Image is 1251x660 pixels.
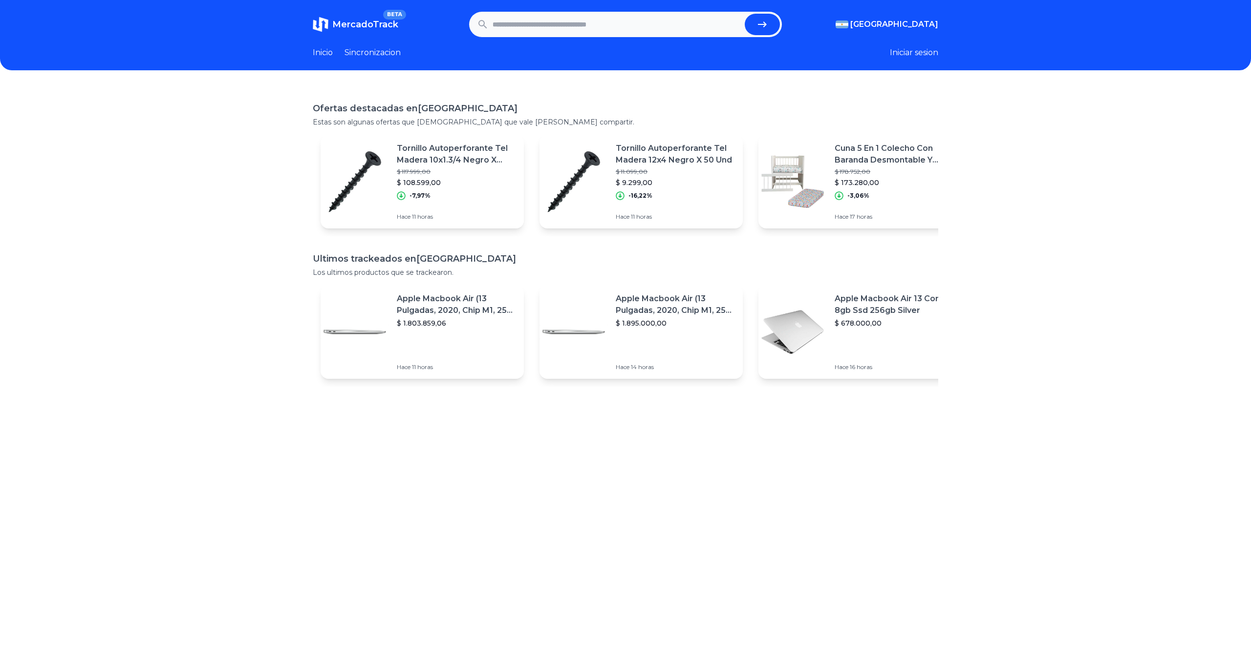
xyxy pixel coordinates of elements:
[345,47,401,59] a: Sincronizacion
[332,19,398,30] span: MercadoTrack
[758,285,962,379] a: Featured imageApple Macbook Air 13 Core I5 8gb Ssd 256gb Silver$ 678.000,00Hace 16 horas
[758,147,827,216] img: Featured image
[321,285,524,379] a: Featured imageApple Macbook Air (13 Pulgadas, 2020, Chip M1, 256 Gb De Ssd, 8 Gb De Ram) - Plata$...
[410,192,431,200] p: -7,97%
[835,293,954,316] p: Apple Macbook Air 13 Core I5 8gb Ssd 256gb Silver
[539,135,743,228] a: Featured imageTornillo Autoperforante Tel Madera 12x4 Negro X 50 Und$ 11.099,00$ 9.299,00-16,22%H...
[835,178,954,187] p: $ 173.280,00
[628,192,652,200] p: -16,22%
[616,318,735,328] p: $ 1.895.000,00
[890,47,938,59] button: Iniciar sesion
[616,178,735,187] p: $ 9.299,00
[835,318,954,328] p: $ 678.000,00
[313,17,328,32] img: MercadoTrack
[313,47,333,59] a: Inicio
[616,293,735,316] p: Apple Macbook Air (13 Pulgadas, 2020, Chip M1, 256 Gb De Ssd, 8 Gb De Ram) - Plata
[836,19,938,30] button: [GEOGRAPHIC_DATA]
[321,135,524,228] a: Featured imageTornillo Autoperforante Tel Madera 10x1.3/4 Negro X 3000 Und$ 117.999,00$ 108.599,0...
[836,21,848,28] img: Argentina
[539,147,608,216] img: Featured image
[616,143,735,166] p: Tornillo Autoperforante Tel Madera 12x4 Negro X 50 Und
[758,298,827,366] img: Featured image
[397,178,516,187] p: $ 108.599,00
[321,298,389,366] img: Featured image
[758,135,962,228] a: Featured imageCuna 5 En 1 Colecho Con Baranda Desmontable Y Colchon$ 178.752,00$ 173.280,00-3,06%...
[397,168,516,176] p: $ 117.999,00
[313,252,938,266] h1: Ultimos trackeados en [GEOGRAPHIC_DATA]
[539,298,608,366] img: Featured image
[397,143,516,166] p: Tornillo Autoperforante Tel Madera 10x1.3/4 Negro X 3000 Und
[313,268,938,277] p: Los ultimos productos que se trackearon.
[313,102,938,115] h1: Ofertas destacadas en [GEOGRAPHIC_DATA]
[321,147,389,216] img: Featured image
[397,213,516,221] p: Hace 11 horas
[383,10,406,20] span: BETA
[835,168,954,176] p: $ 178.752,00
[313,117,938,127] p: Estas son algunas ofertas que [DEMOGRAPHIC_DATA] que vale [PERSON_NAME] compartir.
[616,363,735,371] p: Hace 14 horas
[847,192,869,200] p: -3,06%
[616,213,735,221] p: Hace 11 horas
[835,213,954,221] p: Hace 17 horas
[313,17,398,32] a: MercadoTrackBETA
[835,143,954,166] p: Cuna 5 En 1 Colecho Con Baranda Desmontable Y Colchon
[850,19,938,30] span: [GEOGRAPHIC_DATA]
[397,293,516,316] p: Apple Macbook Air (13 Pulgadas, 2020, Chip M1, 256 Gb De Ssd, 8 Gb De Ram) - Plata
[835,363,954,371] p: Hace 16 horas
[397,363,516,371] p: Hace 11 horas
[616,168,735,176] p: $ 11.099,00
[539,285,743,379] a: Featured imageApple Macbook Air (13 Pulgadas, 2020, Chip M1, 256 Gb De Ssd, 8 Gb De Ram) - Plata$...
[397,318,516,328] p: $ 1.803.859,06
